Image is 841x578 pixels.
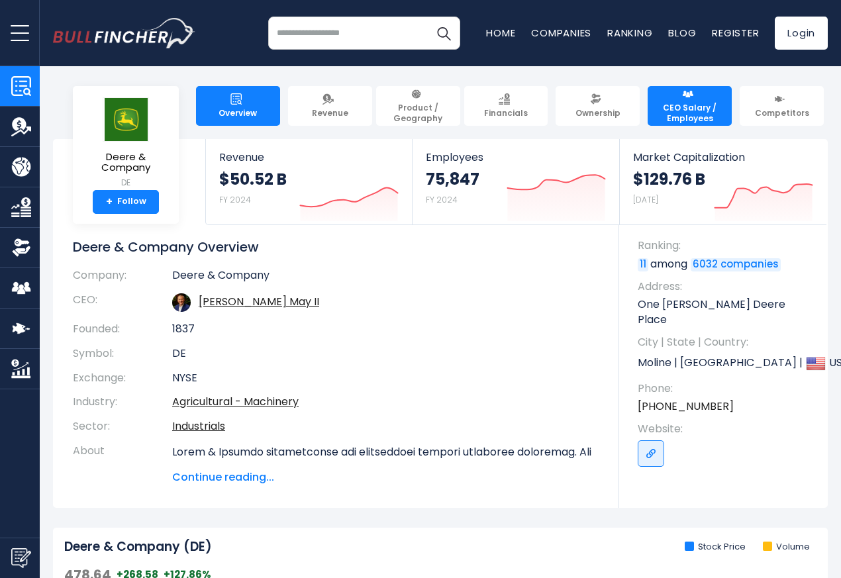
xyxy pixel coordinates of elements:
[691,258,781,271] a: 6032 companies
[426,194,458,205] small: FY 2024
[219,169,287,189] strong: $50.52 B
[638,258,648,271] a: 11
[106,196,113,208] strong: +
[633,169,705,189] strong: $129.76 B
[11,238,31,258] img: Ownership
[620,139,826,224] a: Market Capitalization $129.76 B [DATE]
[53,18,195,48] a: Go to homepage
[638,354,815,373] p: Moline | [GEOGRAPHIC_DATA] | US
[638,238,815,253] span: Ranking:
[668,26,696,40] a: Blog
[73,269,172,288] th: Company:
[73,439,172,485] th: About
[638,257,815,271] p: among
[73,414,172,439] th: Sector:
[654,103,726,123] span: CEO Salary / Employees
[172,269,599,288] td: Deere & Company
[426,151,605,164] span: Employees
[172,293,191,312] img: john-c-may.jpg
[427,17,460,50] button: Search
[607,26,652,40] a: Ranking
[73,390,172,414] th: Industry:
[206,139,412,224] a: Revenue $50.52 B FY 2024
[199,294,319,309] a: ceo
[464,86,548,126] a: Financials
[484,108,528,119] span: Financials
[64,539,212,555] h2: Deere & Company (DE)
[638,297,815,327] p: One [PERSON_NAME] Deere Place
[775,17,828,50] a: Login
[633,194,658,205] small: [DATE]
[531,26,591,40] a: Companies
[426,169,479,189] strong: 75,847
[638,399,734,414] a: [PHONE_NUMBER]
[172,394,299,409] a: Agricultural - Machinery
[172,317,599,342] td: 1837
[685,542,746,553] li: Stock Price
[638,440,664,467] a: Go to link
[740,86,824,126] a: Competitors
[638,422,815,436] span: Website:
[172,366,599,391] td: NYSE
[73,342,172,366] th: Symbol:
[172,342,599,366] td: DE
[763,542,810,553] li: Volume
[219,194,251,205] small: FY 2024
[556,86,640,126] a: Ownership
[648,86,732,126] a: CEO Salary / Employees
[638,335,815,350] span: City | State | Country:
[73,317,172,342] th: Founded:
[219,108,257,119] span: Overview
[413,139,618,224] a: Employees 75,847 FY 2024
[73,238,599,256] h1: Deere & Company Overview
[382,103,454,123] span: Product / Geography
[73,366,172,391] th: Exchange:
[93,190,159,214] a: +Follow
[288,86,372,126] a: Revenue
[83,177,168,189] small: DE
[486,26,515,40] a: Home
[172,418,225,434] a: Industrials
[575,108,620,119] span: Ownership
[312,108,348,119] span: Revenue
[755,108,809,119] span: Competitors
[633,151,813,164] span: Market Capitalization
[712,26,759,40] a: Register
[73,288,172,317] th: CEO:
[83,152,168,173] span: Deere & Company
[376,86,460,126] a: Product / Geography
[638,279,815,294] span: Address:
[219,151,399,164] span: Revenue
[83,97,169,190] a: Deere & Company DE
[196,86,280,126] a: Overview
[638,381,815,396] span: Phone:
[53,18,195,48] img: bullfincher logo
[172,469,599,485] span: Continue reading...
